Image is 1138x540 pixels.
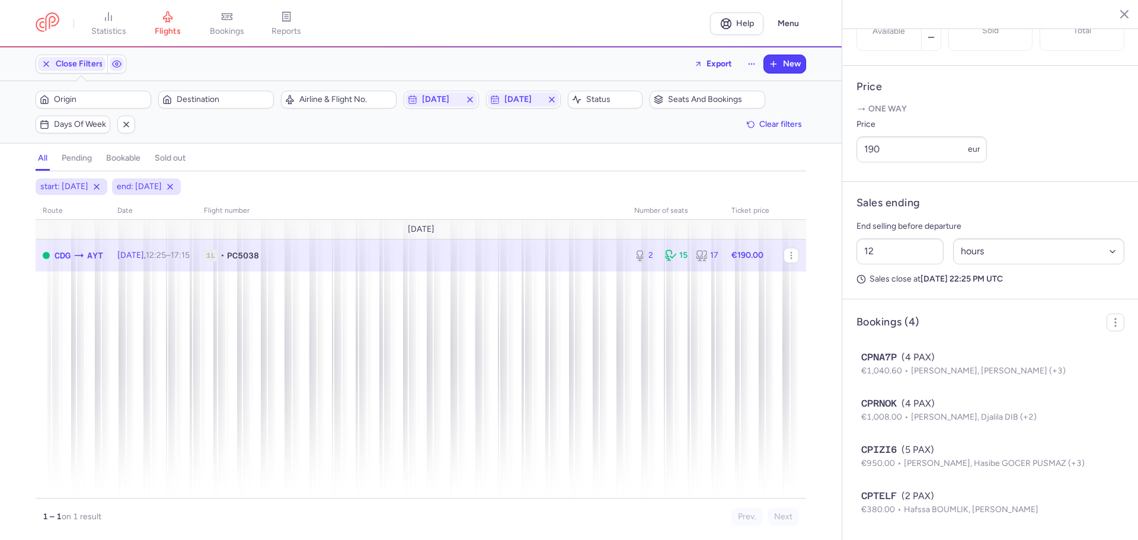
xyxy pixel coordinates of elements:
[36,91,151,108] button: Origin
[920,274,1003,284] strong: [DATE] 22:25 PM UTC
[422,95,460,104] span: [DATE]
[759,120,802,129] span: Clear filters
[158,91,274,108] button: Destination
[106,153,140,164] h4: bookable
[856,219,1124,234] p: End selling before departure
[861,412,911,422] span: €1,008.00
[79,11,138,37] a: statistics
[227,250,259,261] span: PC5038
[220,250,225,261] span: •
[138,11,197,37] a: flights
[117,181,162,193] span: end: [DATE]
[861,489,1120,516] button: CPTELF(2 PAX)€380.00Hafssa BOUMLIK, [PERSON_NAME]
[856,315,919,329] h4: Bookings (4)
[856,136,987,162] input: ---
[861,366,911,376] span: €1,040.60
[856,274,1124,285] p: Sales close at
[650,91,765,108] button: Seats and bookings
[55,249,71,262] span: Charles De Gaulle, Paris, France
[408,225,434,234] span: [DATE]
[686,55,740,74] button: Export
[783,59,801,69] span: New
[861,489,897,503] span: CPTELF
[56,59,103,69] span: Close Filters
[486,91,561,108] button: [DATE]
[54,95,147,104] span: Origin
[861,443,1120,457] div: (5 PAX)
[40,181,88,193] span: start: [DATE]
[87,249,103,262] span: Antalya, Antalya, Turkey
[171,250,190,260] time: 17:15
[856,196,920,210] h4: Sales ending
[146,250,166,260] time: 12:25
[668,95,761,104] span: Seats and bookings
[911,366,1066,376] span: [PERSON_NAME], [PERSON_NAME] (+3)
[271,26,301,37] span: reports
[36,116,110,133] button: Days of week
[904,504,1038,515] span: Hafssa BOUMLIK, [PERSON_NAME]
[299,95,392,104] span: Airline & Flight No.
[861,458,904,468] span: €950.00
[861,489,1120,503] div: (2 PAX)
[62,512,101,522] span: on 1 result
[856,103,1124,115] p: One way
[257,11,316,37] a: reports
[904,458,1085,468] span: [PERSON_NAME], Hasibe GOCER PUSMAZ (+3)
[696,250,717,261] div: 17
[146,250,190,260] span: –
[861,397,1120,424] button: CPRNOK(4 PAX)€1,008.00[PERSON_NAME], Djalila DIB (+2)
[43,252,50,259] span: OPEN
[568,91,642,108] button: Status
[872,27,905,36] label: Available
[155,26,181,37] span: flights
[861,397,1120,411] div: (4 PAX)
[504,95,542,104] span: [DATE]
[724,202,776,220] th: Ticket price
[861,443,1120,470] button: CPIZI6(5 PAX)€950.00[PERSON_NAME], Hasibe GOCER PUSMAZ (+3)
[1073,26,1091,36] p: Total
[62,153,92,164] h4: pending
[856,80,1124,94] h4: Price
[197,11,257,37] a: bookings
[968,144,980,154] span: eur
[861,504,904,515] span: €380.00
[743,116,806,133] button: Clear filters
[36,12,59,34] a: CitizenPlane red outlined logo
[281,91,397,108] button: Airline & Flight No.
[54,120,106,129] span: Days of week
[768,508,799,526] button: Next
[764,55,805,73] button: New
[856,238,944,264] input: ##
[155,153,186,164] h4: sold out
[204,250,218,261] span: 1L
[861,350,1120,378] button: CPNA7P(4 PAX)€1,040.60[PERSON_NAME], [PERSON_NAME] (+3)
[36,55,107,73] button: Close Filters
[110,202,197,220] th: date
[197,202,627,220] th: Flight number
[210,26,244,37] span: bookings
[982,26,999,36] p: Sold
[38,153,47,164] h4: all
[634,250,656,261] div: 2
[861,350,897,365] span: CPNA7P
[731,250,763,260] strong: €190.00
[36,202,110,220] th: route
[710,12,763,35] a: Help
[177,95,270,104] span: Destination
[736,19,754,28] span: Help
[117,250,190,260] span: [DATE],
[665,250,686,261] div: 15
[731,508,763,526] button: Prev.
[911,412,1037,422] span: [PERSON_NAME], Djalila DIB (+2)
[861,443,897,457] span: CPIZI6
[856,117,987,132] label: Price
[861,397,897,411] span: CPRNOK
[627,202,724,220] th: number of seats
[43,512,62,522] strong: 1 – 1
[586,95,638,104] span: Status
[91,26,126,37] span: statistics
[404,91,478,108] button: [DATE]
[861,350,1120,365] div: (4 PAX)
[707,59,732,68] span: Export
[771,12,806,35] button: Menu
